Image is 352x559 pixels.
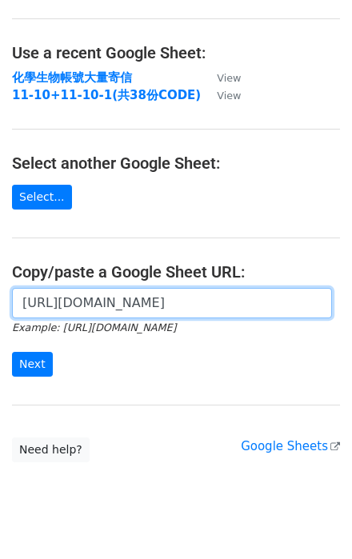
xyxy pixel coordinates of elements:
small: View [217,72,241,84]
a: 化學生物帳號大量寄信 [12,70,132,85]
a: Google Sheets [241,439,340,453]
h4: Use a recent Google Sheet: [12,43,340,62]
a: 11-10+11-10-1(共38份CODE) [12,88,201,102]
input: Paste your Google Sheet URL here [12,288,332,318]
input: Next [12,352,53,377]
a: View [201,70,241,85]
a: Select... [12,185,72,210]
h4: Copy/paste a Google Sheet URL: [12,262,340,281]
h4: Select another Google Sheet: [12,154,340,173]
a: View [201,88,241,102]
small: Example: [URL][DOMAIN_NAME] [12,321,176,333]
small: View [217,90,241,102]
iframe: Chat Widget [272,482,352,559]
a: Need help? [12,437,90,462]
